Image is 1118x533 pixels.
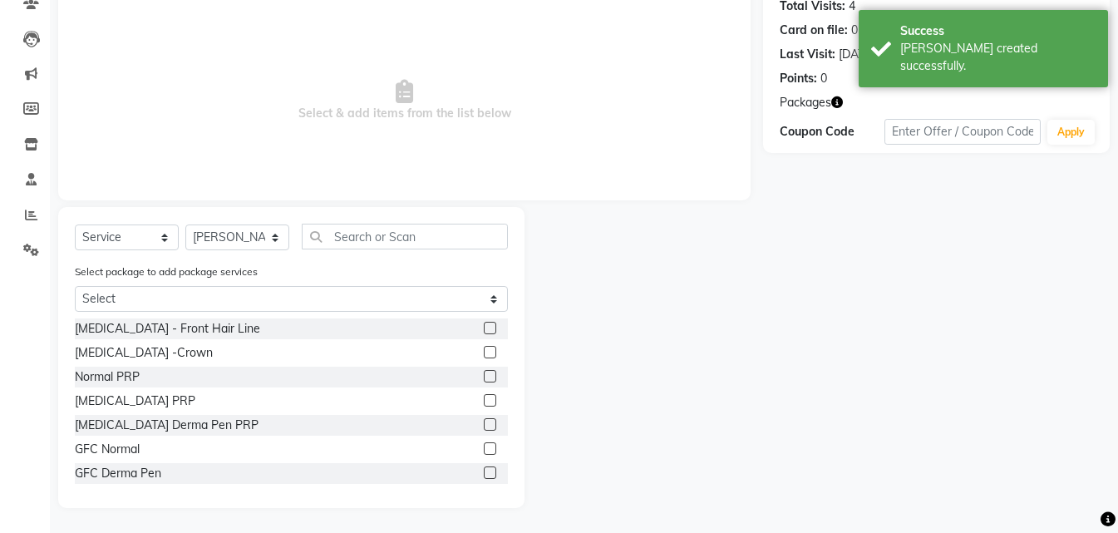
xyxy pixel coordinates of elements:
span: Packages [780,94,831,111]
div: [MEDICAL_DATA] -Crown [75,344,213,362]
div: GFC Normal [75,441,140,458]
div: [MEDICAL_DATA] Derma Pen PRP [75,417,259,434]
div: Success [900,22,1096,40]
div: Card on file: [780,22,848,39]
input: Enter Offer / Coupon Code [884,119,1041,145]
div: 0 [851,22,858,39]
div: Bill created successfully. [900,40,1096,75]
div: [MEDICAL_DATA] - Front Hair Line [75,320,260,338]
div: [DATE] [839,46,874,63]
div: Normal PRP [75,368,140,386]
div: Coupon Code [780,123,884,141]
div: GFC Derma Pen [75,465,161,482]
div: Points: [780,70,817,87]
div: 0 [820,70,827,87]
input: Search or Scan [302,224,508,249]
div: [MEDICAL_DATA] PRP [75,392,195,410]
div: Last Visit: [780,46,835,63]
button: Apply [1047,120,1095,145]
span: Select & add items from the list below [75,17,734,184]
label: Select package to add package services [75,264,258,279]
